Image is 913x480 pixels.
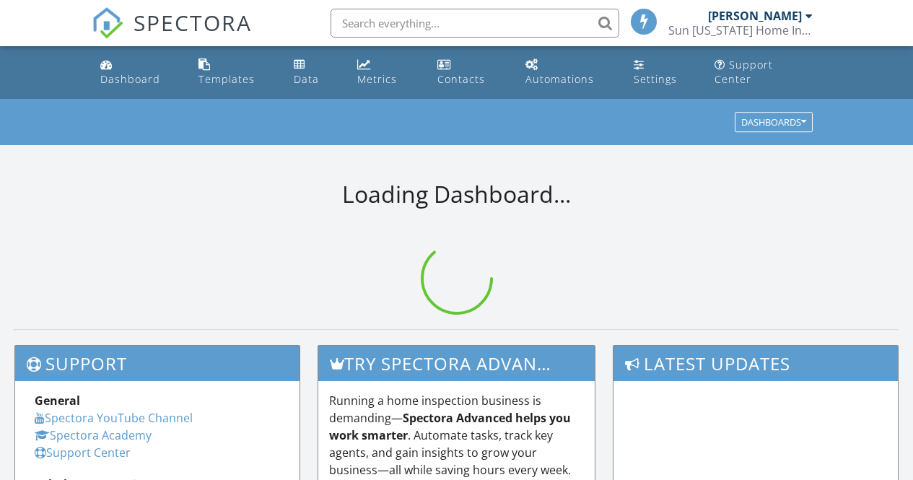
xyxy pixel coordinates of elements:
[634,72,677,86] div: Settings
[329,410,571,443] strong: Spectora Advanced helps you work smarter
[92,7,123,39] img: The Best Home Inspection Software - Spectora
[668,23,813,38] div: Sun Florida Home Inspections, Inc.
[329,392,583,479] p: Running a home inspection business is demanding— . Automate tasks, track key agents, and gain ins...
[294,72,319,86] div: Data
[331,9,619,38] input: Search everything...
[351,52,420,93] a: Metrics
[628,52,697,93] a: Settings
[15,346,300,381] h3: Support
[288,52,340,93] a: Data
[525,72,594,86] div: Automations
[709,52,819,93] a: Support Center
[35,393,80,409] strong: General
[708,9,802,23] div: [PERSON_NAME]
[198,72,255,86] div: Templates
[741,118,806,128] div: Dashboards
[432,52,508,93] a: Contacts
[193,52,276,93] a: Templates
[357,72,397,86] div: Metrics
[95,52,182,93] a: Dashboard
[613,346,898,381] h3: Latest Updates
[100,72,160,86] div: Dashboard
[318,346,594,381] h3: Try spectora advanced [DATE]
[520,52,616,93] a: Automations (Basic)
[35,410,193,426] a: Spectora YouTube Channel
[437,72,485,86] div: Contacts
[715,58,773,86] div: Support Center
[735,113,813,133] button: Dashboards
[35,427,152,443] a: Spectora Academy
[35,445,131,461] a: Support Center
[134,7,252,38] span: SPECTORA
[92,19,252,50] a: SPECTORA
